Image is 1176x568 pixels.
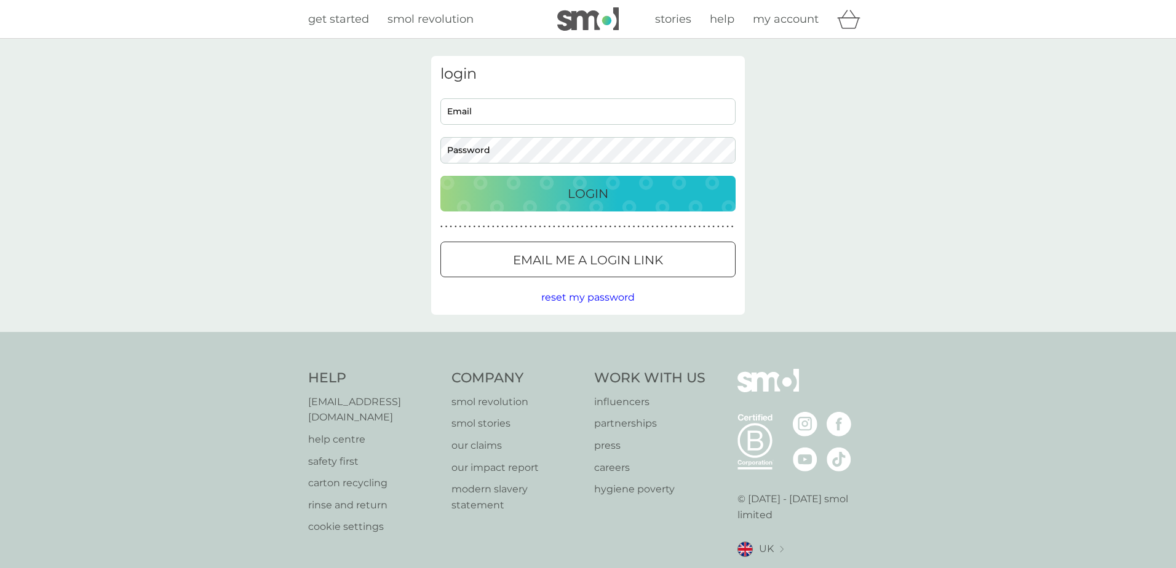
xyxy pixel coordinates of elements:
[780,546,784,553] img: select a new location
[541,291,635,303] span: reset my password
[511,224,513,230] p: ●
[487,224,490,230] p: ●
[670,224,673,230] p: ●
[703,224,705,230] p: ●
[451,394,582,410] a: smol revolution
[594,438,705,454] a: press
[483,224,485,230] p: ●
[445,224,448,230] p: ●
[440,242,736,277] button: Email me a login link
[451,438,582,454] a: our claims
[614,224,616,230] p: ●
[530,224,532,230] p: ●
[553,224,555,230] p: ●
[737,542,753,557] img: UK flag
[594,460,705,476] a: careers
[661,224,663,230] p: ●
[562,224,565,230] p: ●
[450,224,452,230] p: ●
[497,224,499,230] p: ●
[308,369,439,388] h4: Help
[633,224,635,230] p: ●
[675,224,677,230] p: ●
[541,290,635,306] button: reset my password
[557,7,619,31] img: smol
[308,394,439,425] a: [EMAIL_ADDRESS][DOMAIN_NAME]
[455,224,457,230] p: ●
[731,224,734,230] p: ●
[685,224,687,230] p: ●
[594,416,705,432] a: partnerships
[534,224,537,230] p: ●
[473,224,475,230] p: ●
[572,224,574,230] p: ●
[464,224,466,230] p: ●
[689,224,691,230] p: ●
[501,224,504,230] p: ●
[737,369,799,411] img: smol
[308,432,439,448] a: help centre
[478,224,480,230] p: ●
[717,224,720,230] p: ●
[726,224,729,230] p: ●
[567,224,570,230] p: ●
[451,460,582,476] a: our impact report
[737,491,868,523] p: © [DATE] - [DATE] smol limited
[619,224,621,230] p: ●
[440,176,736,211] button: Login
[594,369,705,388] h4: Work With Us
[308,519,439,535] a: cookie settings
[827,447,851,471] img: visit the smol Tiktok page
[590,224,593,230] p: ●
[387,10,474,28] a: smol revolution
[558,224,560,230] p: ●
[710,10,734,28] a: help
[655,12,691,26] span: stories
[722,224,725,230] p: ●
[827,412,851,436] img: visit the smol Facebook page
[708,224,710,230] p: ●
[637,224,640,230] p: ●
[594,394,705,410] a: influencers
[451,369,582,388] h4: Company
[665,224,668,230] p: ●
[605,224,607,230] p: ●
[647,224,650,230] p: ●
[595,224,598,230] p: ●
[600,224,602,230] p: ●
[642,224,645,230] p: ●
[610,224,612,230] p: ●
[628,224,630,230] p: ●
[515,224,518,230] p: ●
[539,224,541,230] p: ●
[656,224,659,230] p: ●
[387,12,474,26] span: smol revolution
[623,224,626,230] p: ●
[308,497,439,513] p: rinse and return
[308,454,439,470] a: safety first
[506,224,509,230] p: ●
[594,481,705,497] a: hygiene poverty
[525,224,527,230] p: ●
[680,224,682,230] p: ●
[308,12,369,26] span: get started
[793,447,817,471] img: visit the smol Youtube page
[568,184,608,203] p: Login
[651,224,654,230] p: ●
[576,224,579,230] p: ●
[712,224,715,230] p: ●
[492,224,495,230] p: ●
[440,65,736,83] h3: login
[710,12,734,26] span: help
[451,416,582,432] a: smol stories
[698,224,701,230] p: ●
